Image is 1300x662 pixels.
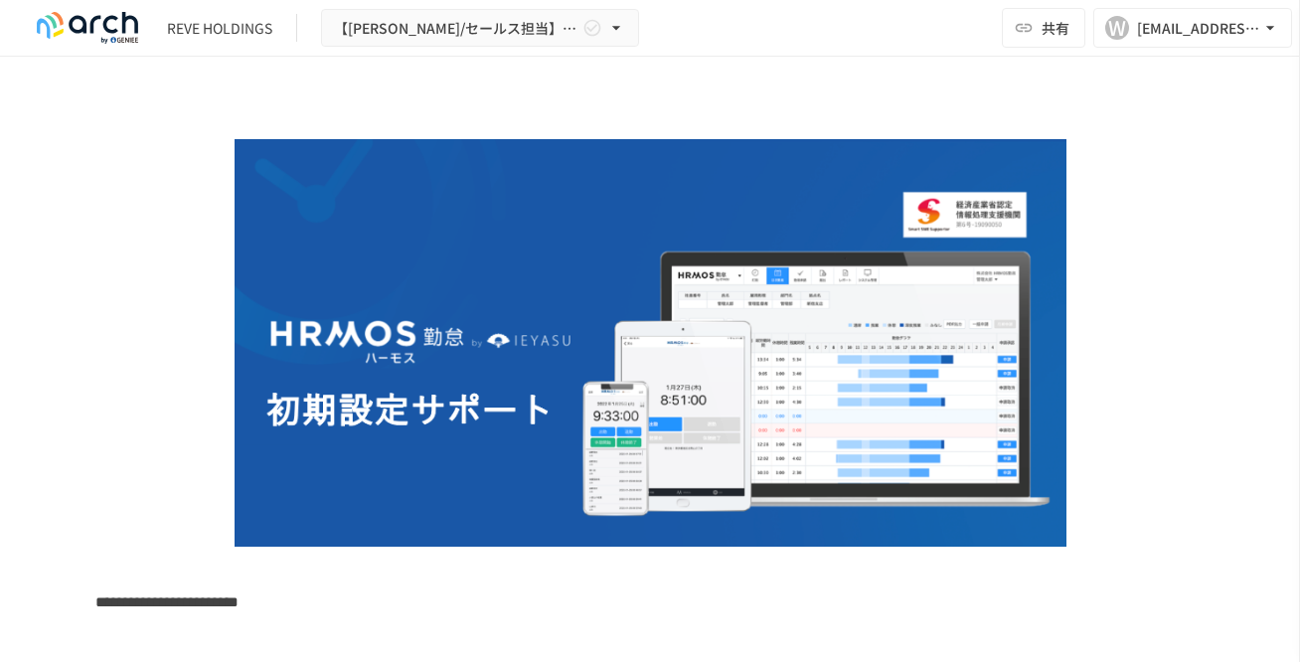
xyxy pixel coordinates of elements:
div: REVE HOLDINGS [167,18,272,39]
img: logo-default@2x-9cf2c760.svg [24,12,151,44]
button: 共有 [1002,8,1085,48]
div: W [1105,16,1129,40]
div: [EMAIL_ADDRESS][DOMAIN_NAME] [1137,16,1260,41]
span: 【[PERSON_NAME]/セールス担当】REVE HOLDINGS様_初期設定サポート [334,16,578,41]
button: 【[PERSON_NAME]/セールス担当】REVE HOLDINGS様_初期設定サポート [321,9,639,48]
button: W[EMAIL_ADDRESS][DOMAIN_NAME] [1093,8,1292,48]
span: 共有 [1042,17,1069,39]
img: GdztLVQAPnGLORo409ZpmnRQckwtTrMz8aHIKJZF2AQ [235,139,1066,547]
